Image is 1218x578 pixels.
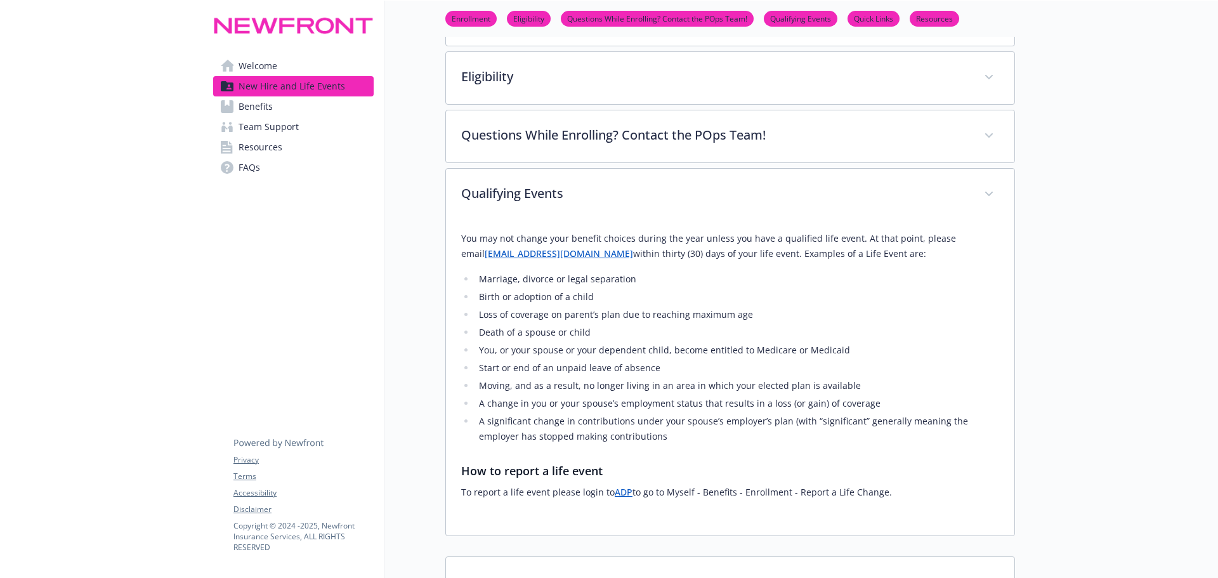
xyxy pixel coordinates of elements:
li: A significant change in contributions under your spouse’s employer’s plan (with “significant” gen... [475,414,999,444]
a: New Hire and Life Events [213,76,374,96]
a: Benefits [213,96,374,117]
a: ADP [615,486,632,498]
a: Welcome [213,56,374,76]
li: Loss of coverage on parent’s plan due to reaching maximum age [475,307,999,322]
p: To report a life event please login to to go to Myself - Benefits - Enrollment - Report a Life Ch... [461,485,999,500]
a: Quick Links [848,12,900,24]
span: Resources [239,137,282,157]
span: Benefits [239,96,273,117]
a: Eligibility [507,12,551,24]
li: Moving, and as a result, no longer living in an area in which your elected plan is available [475,378,999,393]
p: Questions While Enrolling? Contact the POps Team! [461,126,969,145]
div: Qualifying Events [446,169,1014,221]
li: A change in you or your spouse’s employment status that results in a loss (or gain) of coverage [475,396,999,411]
span: FAQs [239,157,260,178]
span: New Hire and Life Events [239,76,345,96]
a: FAQs [213,157,374,178]
a: Disclaimer [233,504,373,515]
a: Privacy [233,454,373,466]
li: Start or end of an unpaid leave of absence [475,360,999,376]
a: Resources [910,12,959,24]
a: Qualifying Events [764,12,837,24]
p: Eligibility [461,67,969,86]
span: Team Support [239,117,299,137]
a: Enrollment [445,12,497,24]
li: Death of a spouse or child [475,325,999,340]
a: Resources [213,137,374,157]
div: Qualifying Events [446,221,1014,535]
li: Marriage, divorce or legal separation [475,272,999,287]
div: Eligibility [446,52,1014,104]
p: You may not change your benefit choices during the year unless you have a qualified life event. A... [461,231,999,261]
a: Team Support [213,117,374,137]
a: [EMAIL_ADDRESS][DOMAIN_NAME] [485,247,633,259]
li: You, or your spouse or your dependent child, become entitled to Medicare or Medicaid [475,343,999,358]
a: Accessibility [233,487,373,499]
p: Qualifying Events [461,184,969,203]
p: Copyright © 2024 - 2025 , Newfront Insurance Services, ALL RIGHTS RESERVED [233,520,373,553]
a: Terms [233,471,373,482]
li: Birth or adoption of a child [475,289,999,305]
a: Questions While Enrolling? Contact the POps Team! [561,12,754,24]
div: Questions While Enrolling? Contact the POps Team! [446,110,1014,162]
span: Welcome [239,56,277,76]
h3: How to report a life event [461,462,999,480]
